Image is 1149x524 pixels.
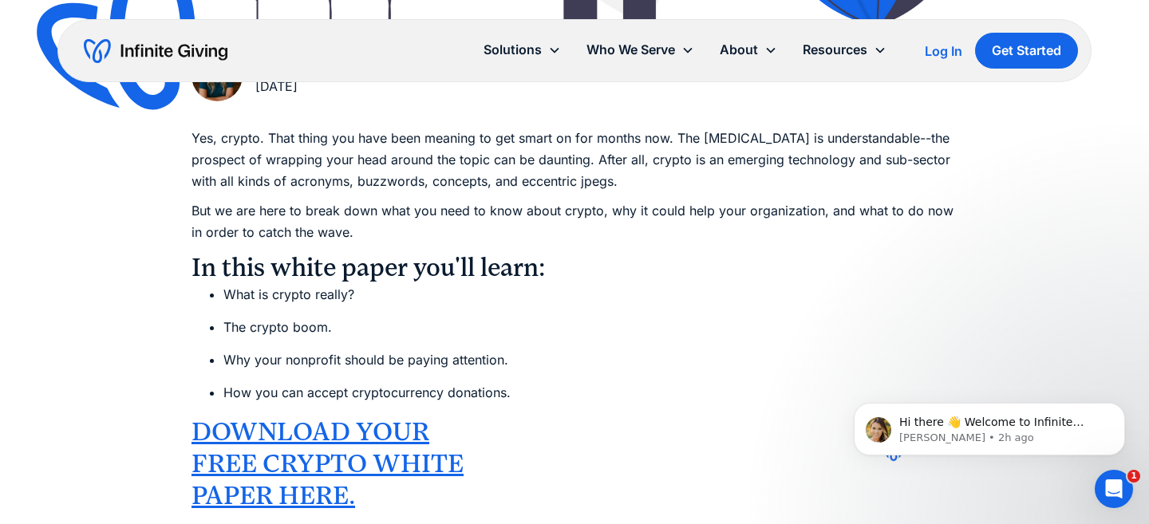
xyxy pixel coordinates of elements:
[925,41,962,61] a: Log In
[223,382,958,404] li: How you can accept cryptocurrency donations.
[84,38,227,64] a: home
[471,33,574,67] div: Solutions
[191,200,958,243] p: But we are here to break down what you need to know about crypto, why it could help your organiza...
[586,39,675,61] div: Who We Serve
[1095,470,1133,508] iframe: Intercom live chat
[707,33,790,67] div: About
[223,317,958,338] li: The crypto boom.
[790,33,899,67] div: Resources
[720,39,758,61] div: About
[830,369,1149,481] iframe: Intercom notifications message
[975,33,1078,69] a: Get Started
[191,252,958,284] h3: In this white paper you'll learn:
[255,76,363,97] div: [DATE]
[925,45,962,57] div: Log In
[191,417,464,510] a: DOWNLOAD YOUR FREE CRYPTO WHITE PAPER HERE.
[223,284,958,305] li: What is crypto really?
[484,39,542,61] div: Solutions
[223,349,958,371] li: Why your nonprofit should be paying attention.
[1127,470,1140,483] span: 1
[574,33,707,67] div: Who We Serve
[191,128,958,193] p: Yes, crypto. That thing you have been meaning to get smart on for months now. The [MEDICAL_DATA] ...
[803,39,867,61] div: Resources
